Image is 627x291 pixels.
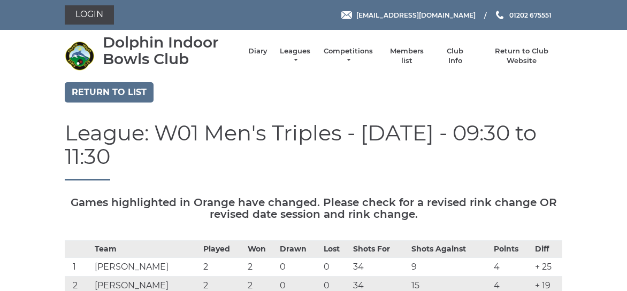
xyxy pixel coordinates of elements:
[65,257,92,276] td: 1
[409,257,491,276] td: 9
[321,240,350,257] th: Lost
[278,46,312,66] a: Leagues
[481,46,562,66] a: Return to Club Website
[532,240,562,257] th: Diff
[350,257,409,276] td: 34
[65,82,154,103] a: Return to list
[65,121,562,180] h1: League: W01 Men's Triples - [DATE] - 09:30 to 11:30
[532,257,562,276] td: + 25
[201,240,244,257] th: Played
[494,10,552,20] a: Phone us 01202 675551
[509,11,552,19] span: 01202 675551
[491,257,532,276] td: 4
[321,257,350,276] td: 0
[356,11,476,19] span: [EMAIL_ADDRESS][DOMAIN_NAME]
[341,10,476,20] a: Email [EMAIL_ADDRESS][DOMAIN_NAME]
[384,46,429,66] a: Members list
[245,240,277,257] th: Won
[201,257,244,276] td: 2
[496,11,503,19] img: Phone us
[341,11,352,19] img: Email
[248,46,267,56] a: Diary
[103,34,238,67] div: Dolphin Indoor Bowls Club
[440,46,471,66] a: Club Info
[65,196,562,220] h5: Games highlighted in Orange have changed. Please check for a revised rink change OR revised date ...
[92,257,201,276] td: [PERSON_NAME]
[65,5,114,25] a: Login
[277,240,321,257] th: Drawn
[65,41,94,70] img: Dolphin Indoor Bowls Club
[350,240,409,257] th: Shots For
[491,240,532,257] th: Points
[92,240,201,257] th: Team
[277,257,321,276] td: 0
[245,257,277,276] td: 2
[323,46,374,66] a: Competitions
[409,240,491,257] th: Shots Against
